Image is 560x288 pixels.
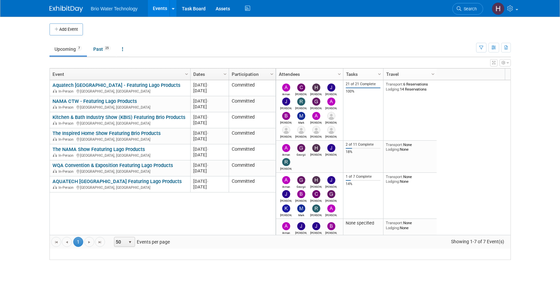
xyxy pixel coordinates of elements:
[282,144,290,152] img: Arman Melkonian
[282,98,290,106] img: James Park
[222,71,228,77] span: Column Settings
[53,89,57,93] img: In-Person Event
[429,68,437,79] a: Column Settings
[59,137,76,142] span: In-Person
[51,237,61,247] a: Go to the first page
[221,68,229,79] a: Column Settings
[193,120,226,126] div: [DATE]
[193,68,224,80] a: Dates
[377,71,382,77] span: Column Settings
[327,98,335,106] img: Angela Moyano
[310,184,322,188] div: Harry Mesak
[346,142,380,147] div: 2 of 11 Complete
[84,237,94,247] a: Go to the next page
[297,222,305,230] img: James Kang
[207,131,208,136] span: -
[346,174,380,179] div: 1 of 7 Complete
[346,82,380,87] div: 21 of 21 Complete
[280,212,292,217] div: Kimberly Alegria
[327,144,335,152] img: James Kang
[232,68,271,80] a: Participation
[59,121,76,126] span: In-Person
[282,126,290,134] img: Jonathan Monroy
[193,98,226,104] div: [DATE]
[445,237,510,246] span: Showing 1-7 of 7 Event(s)
[376,68,383,79] a: Column Settings
[310,152,322,156] div: Harry Mesak
[53,240,59,245] span: Go to the first page
[193,114,226,120] div: [DATE]
[52,152,187,158] div: [GEOGRAPHIC_DATA], [GEOGRAPHIC_DATA]
[310,212,322,217] div: Ryan McMillin
[59,169,76,174] span: In-Person
[325,198,337,202] div: Giancarlo Barzotti
[295,152,307,156] div: Georgii Tsatrian
[59,153,76,158] span: In-Person
[280,166,292,170] div: Ryan McMillin
[327,126,335,134] img: Walter Westphal
[229,112,275,128] td: Committed
[312,222,320,230] img: James Park
[386,82,434,92] div: 6 Reservations 14 Reservations
[52,178,182,184] a: AQUATECH [GEOGRAPHIC_DATA] Featuring Lago Products
[88,43,116,55] a: Past25
[97,240,103,245] span: Go to the last page
[325,134,337,138] div: Walter Westphal
[280,198,292,202] div: James Park
[280,120,292,124] div: Brandye Gahagan
[52,82,181,88] a: Aquatech [GEOGRAPHIC_DATA] - Featuring Lago Products
[337,71,342,77] span: Column Settings
[325,230,337,235] div: Brandye Gahagan
[193,146,226,152] div: [DATE]
[229,96,275,112] td: Committed
[325,120,337,124] div: Ernesto Esteban Kokovic
[295,92,307,96] div: Cynthia Mendoza
[310,230,322,235] div: James Park
[193,130,226,136] div: [DATE]
[105,237,177,247] span: Events per page
[310,120,322,124] div: Arturo Martinovich
[280,184,292,188] div: Arman Melkonian
[312,176,320,184] img: Harry Mesak
[193,162,226,168] div: [DATE]
[64,240,70,245] span: Go to the previous page
[59,89,76,94] span: In-Person
[193,178,226,184] div: [DATE]
[312,112,320,120] img: Arturo Martinovich
[282,222,290,230] img: Arman Melkonian
[346,182,380,186] div: 14%
[325,92,337,96] div: James Kang
[95,237,105,247] a: Go to the last page
[282,112,290,120] img: Brandye Gahagan
[386,226,400,230] span: Lodging:
[327,222,335,230] img: Brandye Gahagan
[53,153,57,157] img: In-Person Event
[87,240,92,245] span: Go to the next page
[52,130,161,136] a: The Inspired Home Show Featuring Brio Products
[52,88,187,94] div: [GEOGRAPHIC_DATA], [GEOGRAPHIC_DATA]
[310,198,322,202] div: Cynthia Mendoza
[73,237,83,247] span: 1
[53,137,57,141] img: In-Person Event
[207,115,208,120] span: -
[53,169,57,173] img: In-Person Event
[327,84,335,92] img: James Kang
[280,230,292,235] div: Arman Melkonian
[49,6,83,12] img: ExhibitDay
[295,134,307,138] div: Karina Gonzalez Larenas
[280,106,292,110] div: James Park
[52,120,187,126] div: [GEOGRAPHIC_DATA], [GEOGRAPHIC_DATA]
[297,204,305,212] img: Mark Melkonian
[452,3,483,15] a: Search
[52,136,187,142] div: [GEOGRAPHIC_DATA], [GEOGRAPHIC_DATA]
[279,68,339,80] a: Attendees
[59,185,76,190] span: In-Person
[52,146,145,152] a: The NAMA Show Featuring Lago Products
[229,176,275,192] td: Committed
[297,176,305,184] img: Georgii Tsatrian
[52,184,187,190] div: [GEOGRAPHIC_DATA], [GEOGRAPHIC_DATA]
[207,99,208,104] span: -
[325,212,337,217] div: Angela Moyano
[53,185,57,189] img: In-Person Event
[325,184,337,188] div: James Kang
